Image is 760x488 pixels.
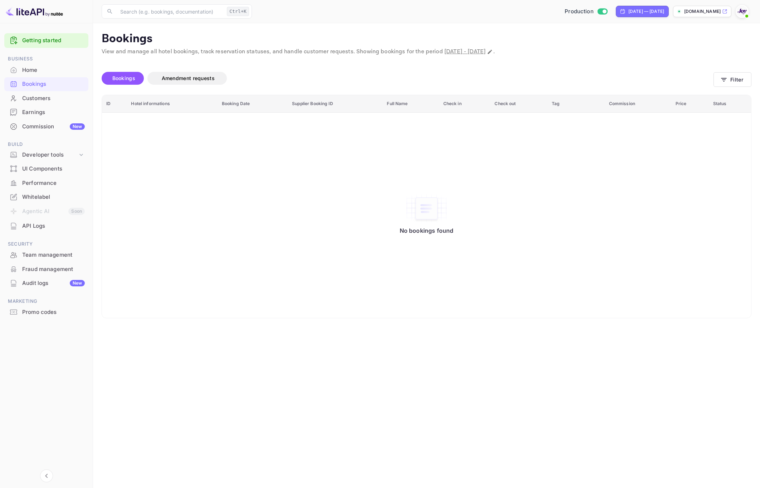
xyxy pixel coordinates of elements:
div: Commission [22,123,85,131]
a: Getting started [22,36,85,45]
span: Amendment requests [162,75,215,81]
a: Customers [4,92,88,105]
table: booking table [102,95,751,318]
span: Build [4,141,88,148]
a: Earnings [4,105,88,119]
th: Booking Date [218,95,288,113]
span: Business [4,55,88,63]
div: Getting started [4,33,88,48]
a: Promo codes [4,305,88,319]
div: Ctrl+K [227,7,249,16]
img: LiteAPI logo [6,6,63,17]
a: UI Components [4,162,88,175]
th: Check in [439,95,491,113]
a: Bookings [4,77,88,90]
div: New [70,280,85,286]
div: Promo codes [22,308,85,316]
a: Performance [4,176,88,189]
img: No bookings found [405,193,448,223]
div: UI Components [4,162,88,176]
button: Collapse navigation [40,469,53,482]
a: Audit logsNew [4,276,88,290]
a: Team management [4,248,88,261]
th: Commission [605,95,671,113]
p: Bookings [102,32,751,46]
p: No bookings found [400,227,454,234]
div: Whitelabel [22,193,85,201]
div: Bookings [22,80,85,88]
div: Team management [22,251,85,259]
span: Marketing [4,297,88,305]
a: CommissionNew [4,120,88,133]
span: Security [4,240,88,248]
button: Filter [713,72,751,87]
th: Supplier Booking ID [288,95,383,113]
p: View and manage all hotel bookings, track reservation statuses, and handle customer requests. Sho... [102,48,751,56]
a: API Logs [4,219,88,232]
div: UI Components [22,165,85,173]
div: Fraud management [4,262,88,276]
div: Audit logs [22,279,85,287]
div: Earnings [4,105,88,119]
div: account-settings tabs [102,72,713,85]
div: New [70,123,85,130]
div: Performance [22,179,85,187]
span: [DATE] - [DATE] [444,48,486,55]
div: Promo codes [4,305,88,319]
th: Check out [490,95,547,113]
div: Fraud management [22,265,85,273]
a: Whitelabel [4,190,88,203]
a: Fraud management [4,262,88,276]
div: [DATE] — [DATE] [628,8,664,15]
th: Hotel informations [127,95,217,113]
div: Switch to Sandbox mode [562,8,610,16]
div: Audit logsNew [4,276,88,290]
span: Bookings [112,75,135,81]
div: Developer tools [4,149,88,161]
div: Earnings [22,108,85,117]
div: Home [22,66,85,74]
th: Price [671,95,709,113]
th: ID [102,95,127,113]
p: [DOMAIN_NAME] [684,8,721,15]
th: Status [709,95,751,113]
input: Search (e.g. bookings, documentation) [116,4,224,19]
th: Tag [547,95,605,113]
button: Change date range [486,48,493,55]
div: Developer tools [22,151,78,159]
div: Customers [4,92,88,105]
div: API Logs [22,222,85,230]
img: With Joy [736,6,748,17]
span: Production [565,8,594,16]
div: Customers [22,94,85,103]
th: Full Name [383,95,439,113]
div: CommissionNew [4,120,88,134]
a: Home [4,63,88,77]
